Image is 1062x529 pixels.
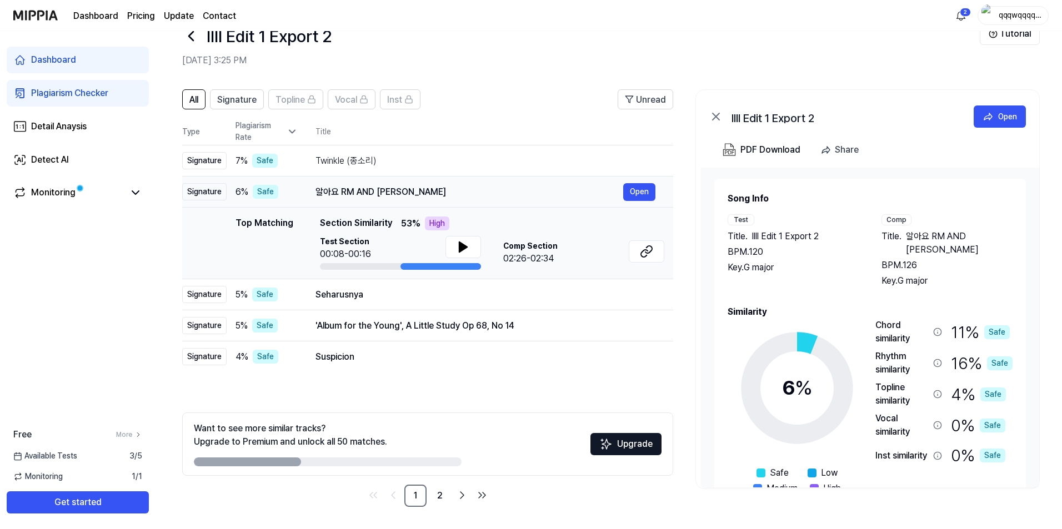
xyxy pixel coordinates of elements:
button: Unread [618,89,673,109]
a: Go to next page [453,486,471,504]
div: Safe [252,319,278,332]
button: Tutorial [980,23,1040,45]
th: Type [182,118,227,145]
div: Comp [881,214,911,225]
a: 2 [429,485,451,507]
div: Key. G major [728,261,859,274]
span: 3 / 5 [129,450,142,462]
a: Contact [203,9,236,23]
a: Go to first page [364,486,382,504]
span: Title . [728,230,748,243]
div: Share [835,143,859,157]
div: qqqwqqqqww [998,9,1041,21]
div: Signature [182,152,227,169]
a: Go to previous page [384,486,402,504]
span: Monitoring [13,471,63,482]
div: llll Edit 1 Export 2 [732,110,954,123]
div: Safe [253,350,278,364]
button: PDF Download [720,139,803,161]
a: Go to last page [473,486,491,504]
nav: pagination [182,485,673,507]
img: profile [981,4,995,27]
div: Key. G major [881,274,1013,288]
span: 알아요 RM AND [PERSON_NAME] [906,230,1013,256]
span: 5 % [236,319,248,332]
h1: llll Edit 1 Export 2 [207,24,332,49]
div: 6 [782,373,813,403]
button: 알림2 [952,7,970,24]
div: Signature [182,348,227,365]
span: Section Similarity [320,216,392,230]
div: Top Matching [236,216,293,270]
div: Detail Anaysis [31,120,87,133]
a: Dashboard [73,9,118,23]
a: Dashboard [7,47,149,73]
div: Safe [252,154,278,168]
span: Topline [275,93,305,107]
span: llll Edit 1 Export 2 [752,230,819,243]
div: High [425,216,449,230]
div: Dashboard [31,53,76,67]
span: % [795,376,813,400]
div: Plagiarism Rate [236,120,298,143]
span: Inst [387,93,402,107]
div: 11 % [951,319,1010,345]
span: Signature [217,93,257,107]
div: 0 % [951,412,1005,439]
a: Monitoring [13,186,124,199]
div: Seharusnya [315,288,655,301]
img: PDF Download [723,143,736,157]
span: Unread [636,93,666,107]
img: Help [989,29,998,38]
div: Twinkle (종소리) [315,154,655,168]
span: Title . [881,230,901,256]
div: Want to see more similar tracks? Upgrade to Premium and unlock all 50 matches. [194,422,387,449]
div: 16 % [951,350,1013,376]
div: Safe [980,419,1005,432]
div: BPM. 120 [728,245,859,259]
a: Plagiarism Checker [7,80,149,107]
div: 0 % [951,443,1005,468]
div: Suspicion [315,350,655,364]
button: profileqqqwqqqqww [978,6,1049,25]
img: 알림 [954,9,968,22]
a: Detect AI [7,147,149,173]
button: Get started [7,491,149,513]
span: Test Section [320,236,371,248]
span: Free [13,428,32,441]
span: 53 % [401,217,420,230]
div: Chord similarity [875,319,929,345]
a: 1 [404,485,427,507]
span: 5 % [236,288,248,301]
a: Open [623,183,655,201]
div: Inst similarity [875,449,929,462]
div: Safe [980,449,1005,462]
div: Safe [980,387,1006,401]
span: 6 % [236,185,248,199]
button: All [182,89,206,109]
button: Topline [268,89,323,109]
div: Signature [182,183,227,200]
div: Monitoring [31,186,76,199]
div: PDF Download [740,143,800,157]
span: High [823,482,841,495]
span: 7 % [236,154,248,168]
div: Topline similarity [875,381,929,407]
div: Detect AI [31,153,69,167]
div: 알아요 RM AND [PERSON_NAME] [315,185,623,199]
div: Safe [252,288,278,301]
div: Signature [182,286,227,303]
button: Vocal [328,89,375,109]
button: Signature [210,89,264,109]
span: All [189,93,198,107]
button: Open [974,105,1026,128]
a: Song InfoTestTitle.llll Edit 1 Export 2BPM.120Key.G majorCompTitle.알아요 RM AND [PERSON_NAME]BPM.12... [701,168,1039,487]
a: Update [164,9,194,23]
a: Detail Anaysis [7,113,149,140]
span: Medium [767,482,798,495]
div: 00:08-00:16 [320,248,371,261]
div: Test [728,214,754,225]
a: Pricing [127,9,155,23]
button: Inst [380,89,420,109]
